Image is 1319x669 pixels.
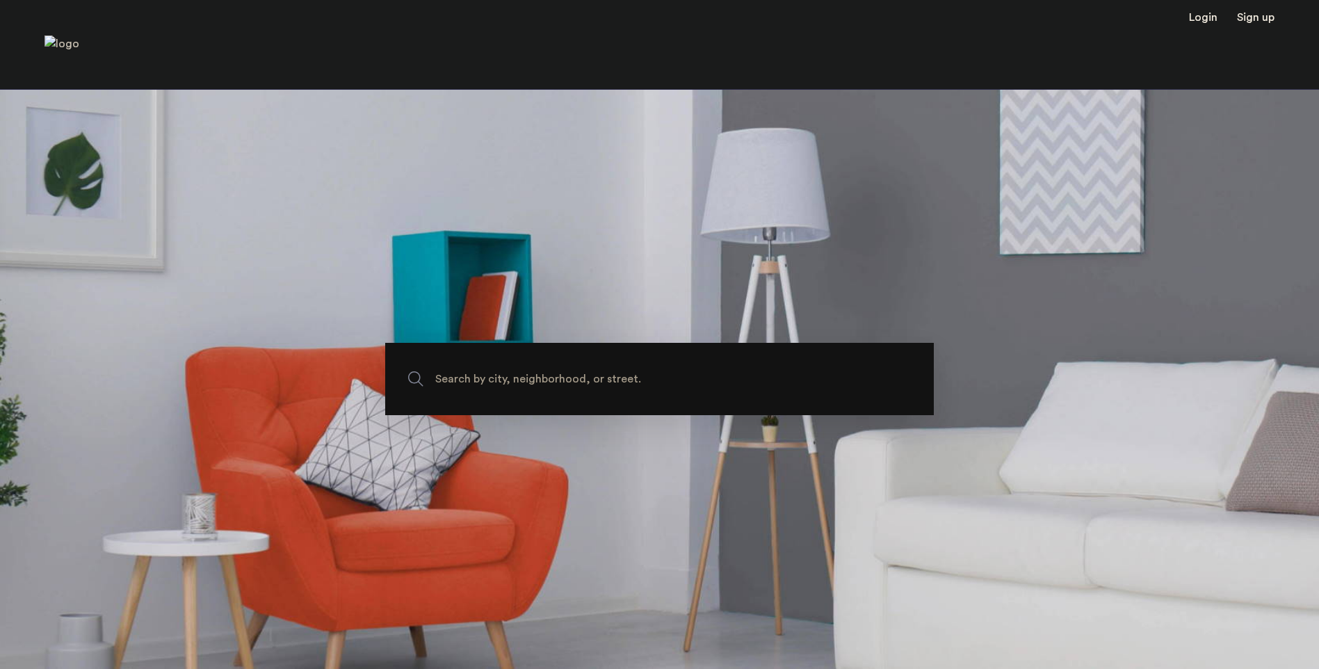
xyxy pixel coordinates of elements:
[435,370,819,389] span: Search by city, neighborhood, or street.
[385,343,934,415] input: Apartment Search
[44,35,79,88] a: Cazamio Logo
[44,35,79,88] img: logo
[1237,12,1275,23] a: Registration
[1189,12,1217,23] a: Login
